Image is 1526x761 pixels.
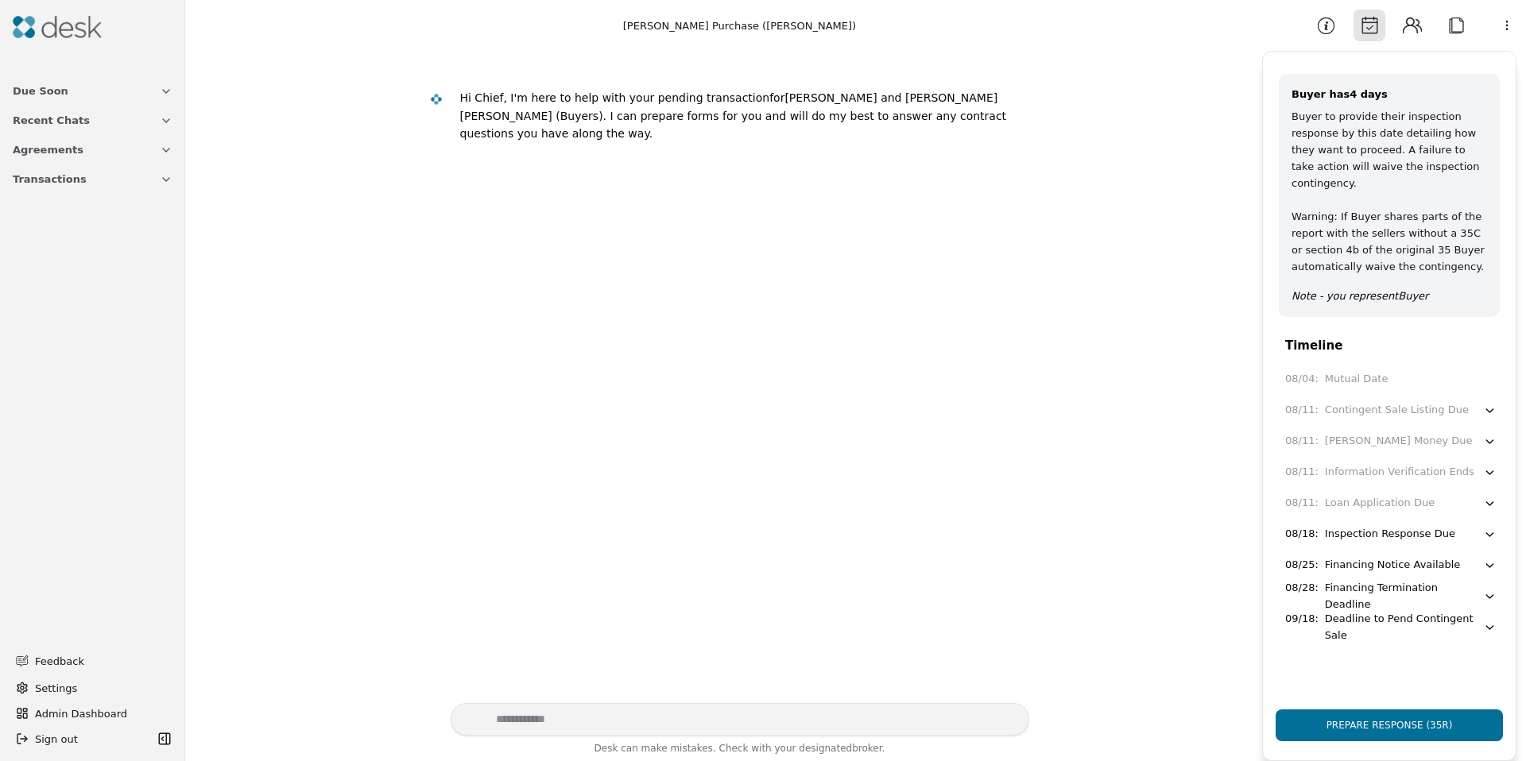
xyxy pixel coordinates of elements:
button: Transactions [3,164,182,194]
div: 08/04 : [1285,371,1319,388]
div: 09/18 : [1285,611,1319,628]
button: 08/11:Information Verification Ends [1279,458,1503,487]
div: 08/11 : [1285,402,1319,419]
div: Deadline to Pend Contingent Sale [1325,611,1483,644]
button: 09/18:Deadline to Pend Contingent Sale [1279,612,1503,642]
button: Prepare Response (35R) [1276,709,1503,741]
div: Timeline [1263,336,1516,355]
span: Recent Chats [13,112,90,129]
span: Feedback [35,653,163,670]
button: 08/11:Loan Application Due [1279,489,1503,518]
div: Mutual Date [1325,371,1389,388]
button: Feedback [6,647,172,675]
img: Desk [429,93,443,106]
div: Inspection Response Due [1325,526,1455,543]
button: 08/11:[PERSON_NAME] Money Due [1279,427,1503,456]
div: 08/28 : [1285,580,1319,597]
div: Financing Notice Available [1325,557,1460,574]
div: Information Verification Ends [1325,464,1474,481]
div: 08/11 : [1285,464,1319,481]
textarea: Write your prompt here [451,703,1029,736]
button: 08/04:Mutual Date [1279,365,1503,394]
button: 08/28:Financing Termination Deadline [1279,581,1503,611]
div: [PERSON_NAME] Purchase ([PERSON_NAME]) [623,17,856,34]
div: . I can prepare forms for you and will do my best to answer any contract questions you have along... [460,110,1007,141]
div: 08/18 : [1285,526,1319,543]
button: 08/11:Contingent Sale Listing Due [1279,396,1503,425]
img: Desk [13,16,102,38]
span: Transactions [13,171,87,187]
div: Loan Application Due [1325,495,1435,512]
div: [PERSON_NAME] Money Due [1325,433,1473,450]
div: [PERSON_NAME] and [PERSON_NAME] [PERSON_NAME] (Buyers) [460,89,1017,143]
span: Due Soon [13,83,68,99]
button: Agreements [3,135,182,164]
span: Sign out [35,731,78,747]
p: Note - you represent Buyer [1292,288,1487,304]
span: Settings [35,680,77,697]
div: 08/25 : [1285,557,1319,574]
div: Hi Chief, I'm here to help with your pending transaction [460,91,770,104]
div: 08/11 : [1285,495,1319,512]
div: for [769,91,784,104]
button: 08/18:Inspection Response Due [1279,520,1503,549]
button: Admin Dashboard [10,701,176,726]
span: designated [799,743,852,754]
div: Buyer to provide their inspection response by this date detailing how they want to proceed. A fai... [1292,108,1487,275]
button: Settings [10,675,176,701]
span: Admin Dashboard [35,705,169,722]
div: Desk can make mistakes. Check with your broker. [451,740,1029,761]
span: Agreements [13,141,83,158]
button: 08/25:Financing Notice Available [1279,550,1503,580]
div: Contingent Sale Listing Due [1325,402,1469,419]
button: Sign out [10,726,153,751]
div: 08/11 : [1285,433,1319,450]
div: Financing Termination Deadline [1325,580,1483,613]
button: Recent Chats [3,106,182,135]
button: Due Soon [3,76,182,106]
